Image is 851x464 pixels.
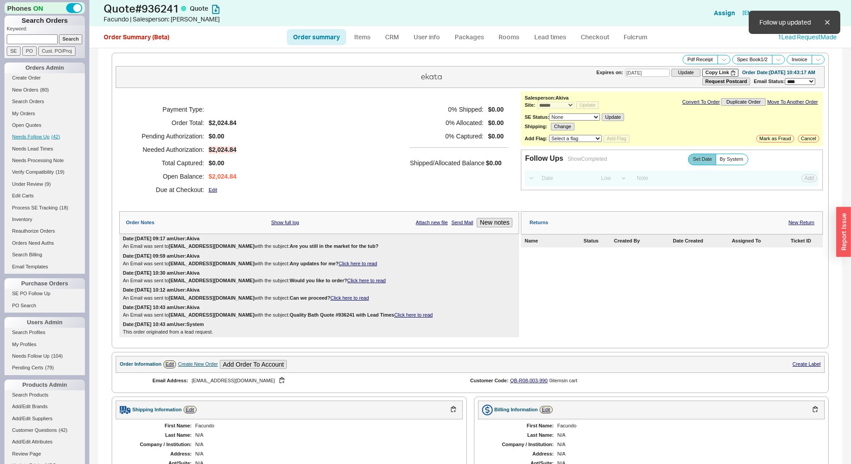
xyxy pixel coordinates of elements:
div: First Name: [487,423,554,429]
a: Create Order [4,73,85,83]
a: Edit [540,406,553,414]
a: Search Orders [4,97,85,106]
div: Facundo [195,423,454,429]
a: Click here to read [394,312,432,318]
a: Move To Another Order [767,99,818,105]
input: Search [59,34,83,44]
a: Search Profiles [4,328,85,337]
button: Duplicate Order [721,98,766,106]
span: By System [720,156,743,162]
a: Needs Follow Up(42) [4,132,85,142]
div: First Name: [125,423,192,429]
div: Create New Order [178,361,218,367]
button: Update [602,113,624,121]
div: Address: [487,451,554,457]
div: N/A [558,442,816,447]
a: New Return [788,220,814,226]
a: Items [348,29,377,45]
a: Checkout [574,29,616,45]
span: $0.00 [488,119,503,127]
span: Mark as Fraud [759,136,791,142]
h1: Search Orders [4,16,85,25]
h5: Payment Type: [130,103,204,116]
button: Mark as Fraud [756,135,794,142]
button: Copy Link [702,69,738,76]
span: ( 42 ) [51,134,60,139]
span: Invoice [792,57,807,63]
h5: Due at Checkout: [130,183,204,196]
input: PO [22,46,37,56]
div: N/A [558,451,816,457]
div: An Email was sent to with the subject: [123,261,516,267]
span: Verify Compatibility [12,169,54,175]
a: Click here to read [331,295,369,301]
a: My Orders [4,109,85,118]
div: Phones [4,2,85,14]
div: An Email was sent to with the subject: [123,243,516,249]
span: $2,024.84 [209,146,236,154]
span: Needs Processing Note [12,158,64,163]
a: User info [407,29,447,45]
button: Pdf Receipt [683,55,718,64]
div: 0 item s in cart [549,378,577,384]
span: Process SE Tracking [12,205,58,210]
a: Search Products [4,390,85,400]
b: Add Flag: [524,136,547,141]
a: Attach new file [416,220,448,226]
div: N/A [195,451,454,457]
div: Date: [DATE] 10:30 am User: Akiva [123,270,200,276]
div: Billing Information [495,407,538,413]
div: Date: [DATE] 09:17 am User: Akiva [123,236,200,242]
b: SE Status: [524,114,549,120]
div: Users Admin [4,317,85,328]
a: SE PO Follow Up [4,289,85,298]
button: Add Order To Account [220,360,287,369]
a: Process SE Tracking(18) [4,203,85,213]
h5: Pending Authorization: [130,130,204,143]
div: [EMAIL_ADDRESS][DOMAIN_NAME] [192,376,456,385]
a: Click here to read [339,261,377,266]
span: ( 42 ) [59,427,67,433]
span: $2,024.84 [209,173,236,180]
h5: Shipped/Allocated Balance [410,157,484,169]
button: Assign [714,8,735,17]
div: Ticket ID [791,238,819,244]
a: Convert To Order [682,99,720,105]
a: Email Templates [4,262,85,272]
a: Create Label [792,361,821,367]
span: Quote [190,4,208,12]
a: Needs Processing Note [4,156,85,165]
div: Show Completed [568,156,612,162]
div: Company / Institution: [487,442,554,447]
span: Pending Certs [12,365,43,370]
span: Spec Book 1 / 2 [737,57,768,63]
a: New Orders(80) [4,85,85,95]
span: Needs Follow Up [12,353,50,359]
a: Lead times [528,29,573,45]
span: ON [33,4,43,13]
b: Any updates for me? [289,261,338,266]
a: Edit [163,360,176,368]
a: Edit [184,406,197,414]
button: Change [551,123,574,130]
div: Follow Ups [525,155,563,163]
span: Set Date [693,156,712,162]
div: N/A [195,432,454,438]
div: Last Name: [487,432,554,438]
div: Facundo [558,423,816,429]
a: Needs Lead Times [4,144,85,154]
b: Are you still in the market for the tub? [289,243,378,249]
div: Customer Code: [470,378,509,384]
input: Cust. PO/Proj [38,46,75,56]
div: An Email was sent to with the subject: [123,278,516,284]
span: Pdf Receipt [688,57,713,63]
a: Under Review(9) [4,180,85,189]
a: Add/Edit Brands [4,402,85,411]
h5: 0 % Allocated: [410,116,483,130]
span: Needs Follow Up [12,134,50,139]
button: Cancel [798,135,819,142]
div: Date: [DATE] 10:43 am User: System [123,322,204,327]
div: Last Name: [125,432,192,438]
span: Add [805,175,814,181]
button: Request Postcard [702,78,750,85]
